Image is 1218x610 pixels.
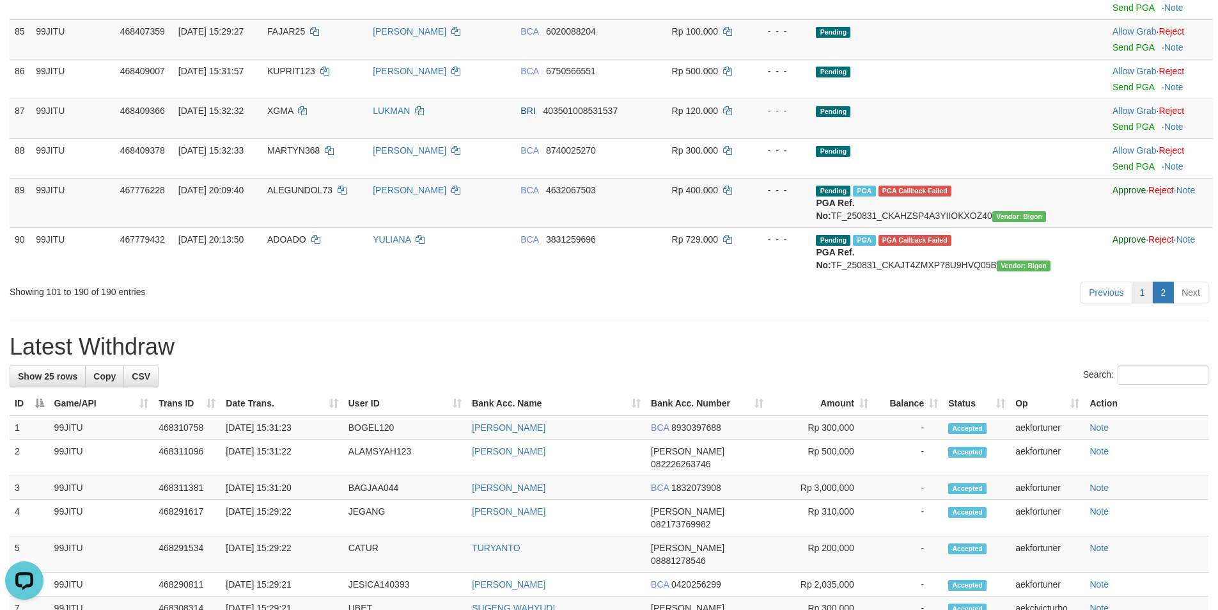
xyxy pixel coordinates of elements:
td: CATUR [343,536,467,573]
td: 99JITU [31,227,115,277]
span: BCA [520,234,538,245]
a: Send PGA [1113,42,1154,52]
td: Rp 200,000 [769,536,873,573]
a: Note [1089,422,1109,433]
td: 90 [10,227,31,277]
td: 99JITU [49,500,154,536]
span: BCA [651,579,669,590]
span: 468409366 [120,106,165,116]
td: Rp 500,000 [769,440,873,476]
div: - - - [755,233,806,246]
span: Copy 082173769982 to clipboard [651,519,710,529]
a: [PERSON_NAME] [373,145,446,156]
td: [DATE] 15:29:22 [221,500,343,536]
th: Date Trans.: activate to sort column ascending [221,392,343,415]
td: BOGEL120 [343,415,467,440]
a: Allow Grab [1113,145,1156,156]
a: Reject [1148,185,1174,195]
span: Rp 300.000 [672,145,718,156]
span: Copy 3831259696 to clipboard [546,234,596,245]
span: Copy 0420256299 to clipboard [671,579,721,590]
td: 4 [10,500,49,536]
a: YULIANA [373,234,410,245]
td: Rp 310,000 [769,500,873,536]
td: 99JITU [31,59,115,99]
td: 99JITU [31,138,115,178]
span: Copy [93,371,116,381]
td: - [873,573,943,597]
a: Note [1164,3,1183,13]
td: · [1107,138,1213,178]
span: Copy 1832073908 to clipboard [671,483,721,493]
td: · [1107,19,1213,59]
span: CSV [132,371,150,381]
a: TURYANTO [472,543,520,553]
span: FAJAR25 [267,26,305,36]
span: Rp 500.000 [672,66,718,76]
span: Pending [816,27,850,38]
a: Reject [1148,234,1174,245]
span: Accepted [948,447,987,458]
a: [PERSON_NAME] [373,66,446,76]
span: Copy 08881278546 to clipboard [651,556,706,566]
span: [DATE] 20:13:50 [178,234,244,245]
a: Note [1176,234,1196,245]
span: BCA [520,26,538,36]
span: Marked by aekskyline [853,235,875,246]
td: aekfortuner [1010,415,1084,440]
a: [PERSON_NAME] [373,26,446,36]
td: - [873,500,943,536]
a: Reject [1159,145,1184,156]
a: LUKMAN [373,106,410,116]
label: Search: [1083,365,1208,385]
td: 85 [10,19,31,59]
a: Next [1173,282,1208,303]
span: Marked by aekskyline [853,186,875,197]
a: Send PGA [1113,122,1154,132]
span: BCA [520,145,538,156]
td: [DATE] 15:31:20 [221,476,343,500]
a: Note [1089,506,1109,517]
td: 1 [10,415,49,440]
b: PGA Ref. No: [816,247,854,270]
td: aekfortuner [1010,536,1084,573]
td: [DATE] 15:29:21 [221,573,343,597]
th: Action [1084,392,1208,415]
a: Send PGA [1113,82,1154,92]
a: Previous [1081,282,1132,303]
span: · [1113,26,1159,36]
td: BAGJAA044 [343,476,467,500]
h1: Latest Withdraw [10,334,1208,360]
a: Send PGA [1113,3,1154,13]
span: PGA Error [878,235,951,246]
td: 86 [10,59,31,99]
td: · [1107,59,1213,99]
td: Rp 3,000,000 [769,476,873,500]
input: Search: [1118,365,1208,385]
th: Amount: activate to sort column ascending [769,392,873,415]
div: - - - [755,144,806,157]
span: Show 25 rows [18,371,77,381]
a: Note [1164,42,1183,52]
span: Rp 400.000 [672,185,718,195]
span: Pending [816,67,850,77]
td: 87 [10,99,31,138]
span: [DATE] 15:29:27 [178,26,244,36]
td: [DATE] 15:29:22 [221,536,343,573]
td: 99JITU [49,415,154,440]
div: - - - [755,65,806,77]
a: [PERSON_NAME] [472,579,545,590]
a: Allow Grab [1113,26,1156,36]
a: Allow Grab [1113,66,1156,76]
a: Allow Grab [1113,106,1156,116]
td: aekfortuner [1010,440,1084,476]
a: Note [1176,185,1196,195]
span: Copy 4632067503 to clipboard [546,185,596,195]
span: ADOADO [267,234,306,245]
td: - [873,536,943,573]
div: - - - [755,184,806,197]
td: - [873,440,943,476]
span: BCA [651,422,669,433]
span: MARTYN368 [267,145,320,156]
span: Vendor URL: https://checkout31.1velocity.biz [992,211,1046,222]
